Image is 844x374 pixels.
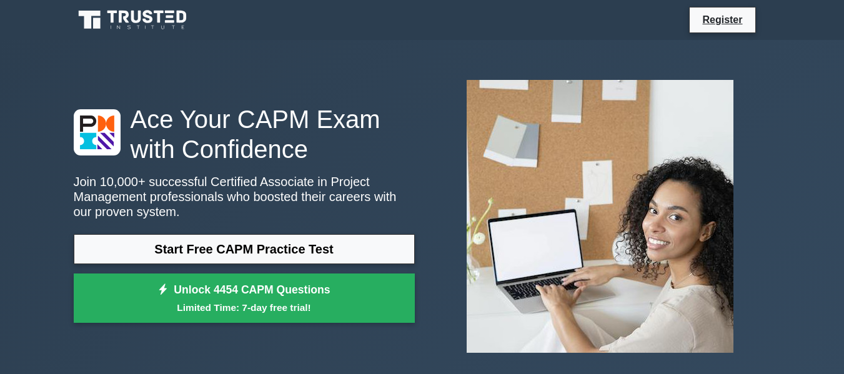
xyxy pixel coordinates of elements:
[74,174,415,219] p: Join 10,000+ successful Certified Associate in Project Management professionals who boosted their...
[695,12,750,27] a: Register
[74,104,415,164] h1: Ace Your CAPM Exam with Confidence
[74,234,415,264] a: Start Free CAPM Practice Test
[74,273,415,323] a: Unlock 4454 CAPM QuestionsLimited Time: 7-day free trial!
[89,300,399,315] small: Limited Time: 7-day free trial!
